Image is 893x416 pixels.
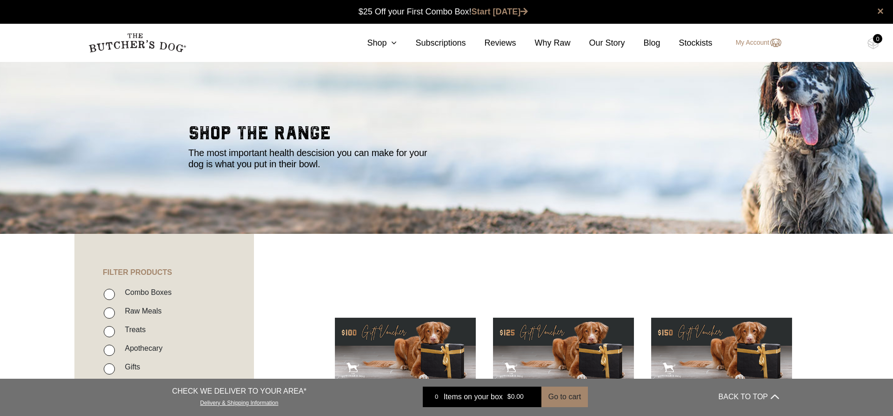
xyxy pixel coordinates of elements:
h4: FILTER PRODUCTS [74,234,254,277]
a: Blog [625,37,660,49]
bdi: 0.00 [507,393,524,401]
p: CHECK WE DELIVER TO YOUR AREA* [172,386,307,397]
a: Our Story [571,37,625,49]
a: Start [DATE] [472,7,528,16]
div: 0 [873,34,882,43]
p: The most important health descision you can make for your dog is what you put in their bowl. [188,147,435,170]
h2: shop the range [188,124,705,147]
a: close [877,6,884,17]
a: Why Raw [516,37,571,49]
a: Delivery & Shipping Information [200,397,278,406]
a: Shop [348,37,397,49]
label: Raw Meals [120,305,161,317]
button: Go to cart [541,387,588,407]
label: Gifts [120,361,140,373]
span: $ [507,393,511,401]
label: Combo Boxes [120,286,172,299]
a: Subscriptions [397,37,466,49]
label: Apothecary [120,342,162,355]
a: 0 Items on your box $0.00 [423,387,541,407]
a: Stockists [660,37,713,49]
a: My Account [726,37,781,48]
img: TBD_Cart-Empty.png [867,37,879,49]
div: 0 [430,392,444,402]
span: Items on your box [444,391,503,402]
label: Treats [120,323,146,336]
button: BACK TO TOP [719,386,779,408]
a: Reviews [466,37,516,49]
